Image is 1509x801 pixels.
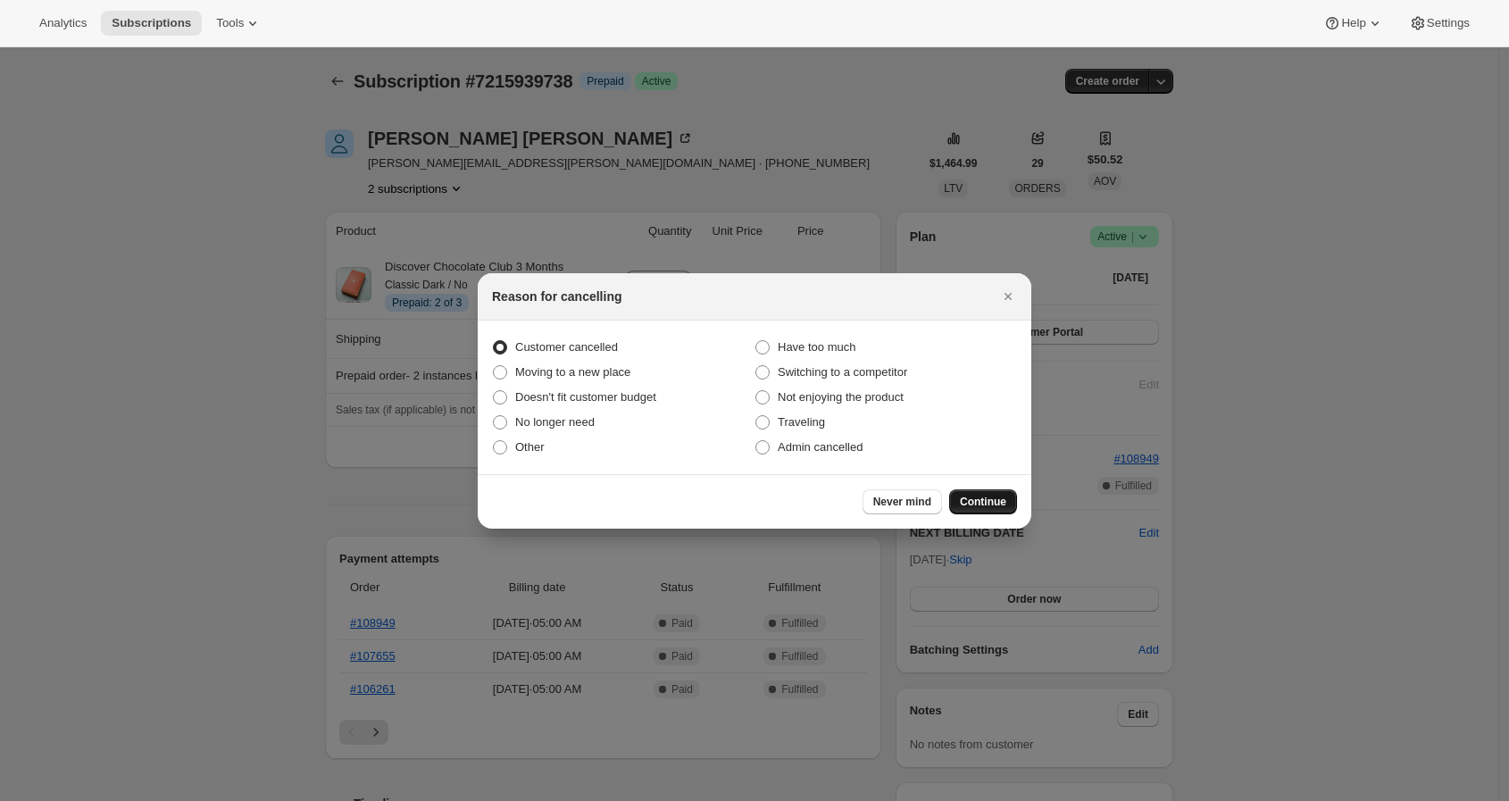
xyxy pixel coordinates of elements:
button: Close [996,284,1021,309]
button: Tools [205,11,272,36]
span: Settings [1427,16,1470,30]
span: Traveling [778,415,825,429]
button: Settings [1398,11,1480,36]
span: Analytics [39,16,87,30]
span: Tools [216,16,244,30]
span: Never mind [873,495,931,509]
h2: Reason for cancelling [492,288,621,305]
button: Never mind [863,489,942,514]
span: Subscriptions [112,16,191,30]
span: No longer need [515,415,595,429]
span: Continue [960,495,1006,509]
span: Not enjoying the product [778,390,904,404]
span: Admin cancelled [778,440,863,454]
button: Continue [949,489,1017,514]
span: Other [515,440,545,454]
span: Doesn't fit customer budget [515,390,656,404]
button: Subscriptions [101,11,202,36]
button: Help [1313,11,1394,36]
button: Analytics [29,11,97,36]
span: Switching to a competitor [778,365,907,379]
span: Have too much [778,340,855,354]
span: Customer cancelled [515,340,618,354]
span: Moving to a new place [515,365,630,379]
span: Help [1341,16,1365,30]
